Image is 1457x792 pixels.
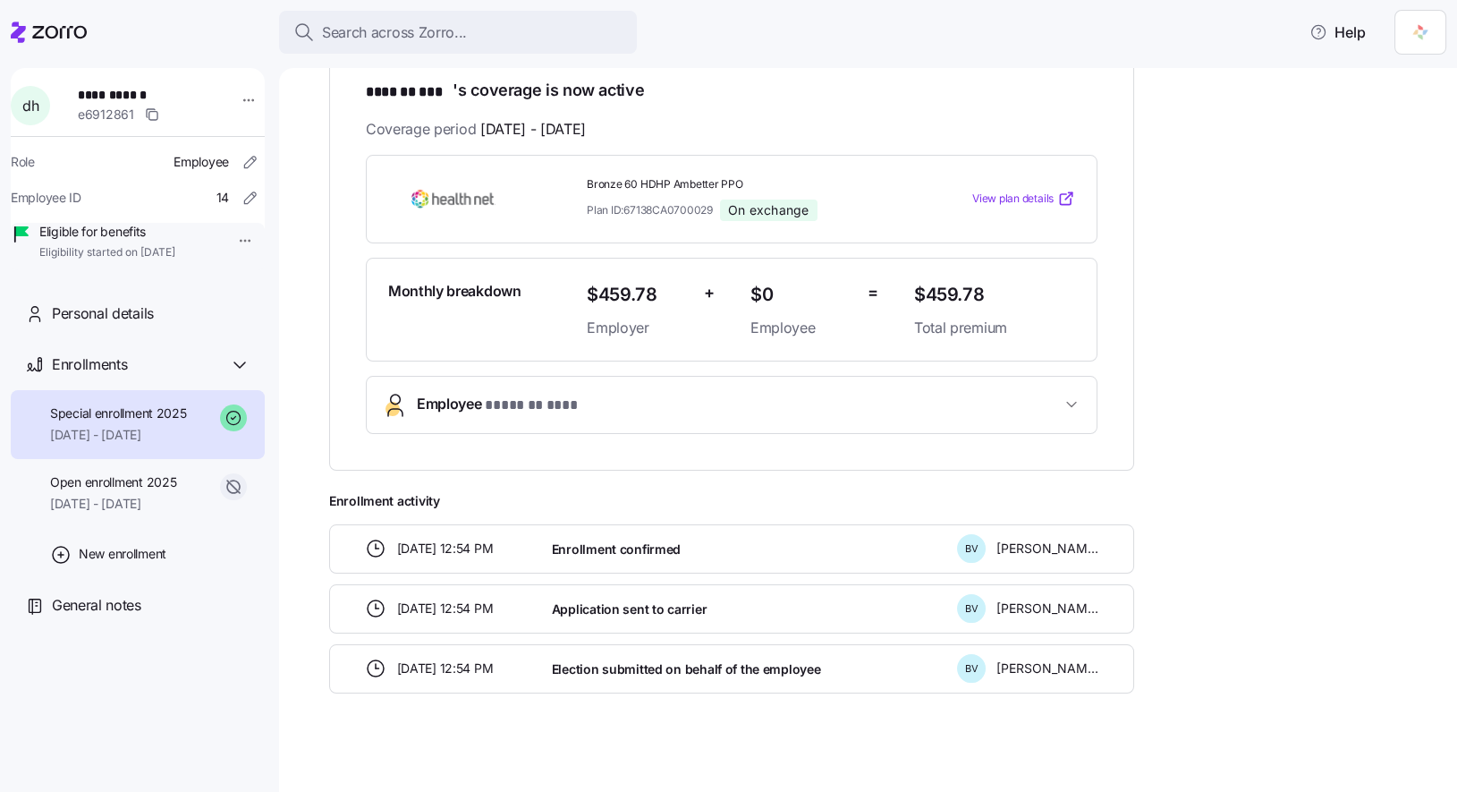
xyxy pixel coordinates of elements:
span: Eligible for benefits [39,223,175,241]
span: Role [11,153,35,171]
span: Application sent to carrier [552,600,707,618]
span: Monthly breakdown [388,280,521,302]
img: 5711ede7-1a95-4d76-b346-8039fc8124a1-1741415864132.png [1406,18,1435,47]
span: Employer [587,317,690,339]
button: Search across Zorro... [279,11,637,54]
span: + [704,280,715,306]
span: [DATE] - [DATE] [480,118,586,141]
span: Plan ID: 67138CA0700029 [587,202,713,217]
span: Help [1309,21,1366,43]
span: Coverage period [366,118,586,141]
span: [DATE] 12:54 PM [397,600,494,617]
span: Personal details [52,302,154,325]
span: [PERSON_NAME] [996,660,1098,677]
span: [DATE] 12:54 PM [397,540,494,558]
span: New enrollment [79,545,166,563]
img: Health Net [388,178,517,219]
span: Employee [417,393,580,417]
span: Enrollment activity [329,492,1134,510]
span: Total premium [914,317,1075,339]
span: B V [965,664,978,674]
span: e6912861 [78,106,134,123]
span: [PERSON_NAME] [996,600,1098,617]
span: View plan details [972,191,1054,208]
span: Enrollment confirmed [552,541,681,558]
span: [DATE] 12:54 PM [397,660,494,677]
span: Bronze 60 HDHP Ambetter PPO [587,177,900,192]
span: Eligibility started on [DATE] [39,245,175,260]
span: Search across Zorro... [322,21,467,44]
span: B V [965,544,978,554]
span: Open enrollment 2025 [50,473,176,491]
span: [DATE] - [DATE] [50,426,187,444]
span: d h [22,98,38,113]
span: = [868,280,878,306]
span: Enrollments [52,353,127,376]
span: Employee [174,153,229,171]
h1: 's coverage is now active [366,79,1097,104]
span: Election submitted on behalf of the employee [552,660,821,678]
span: Special enrollment 2025 [50,405,187,422]
span: B V [965,604,978,614]
span: [DATE] - [DATE] [50,495,176,513]
span: General notes [52,594,141,617]
span: Employee ID [11,189,81,207]
span: Employee [750,317,853,339]
span: $0 [750,280,853,310]
button: Help [1295,14,1380,50]
a: View plan details [972,190,1075,208]
span: 14 [216,189,229,207]
span: On exchange [728,202,809,218]
span: [PERSON_NAME] [996,540,1098,558]
span: $459.78 [587,280,690,310]
span: $459.78 [914,280,1075,310]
